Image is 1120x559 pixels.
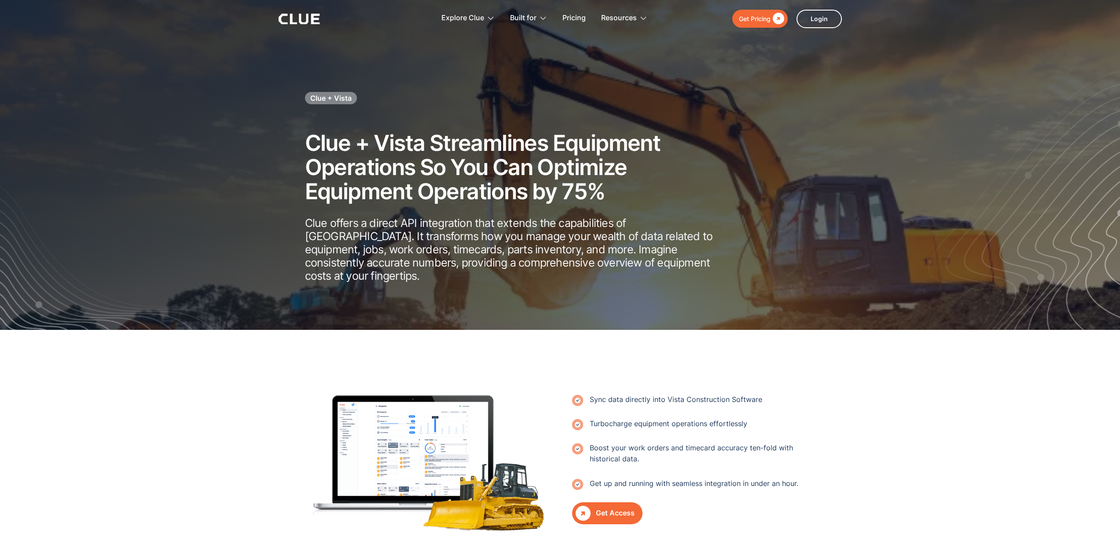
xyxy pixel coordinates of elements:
[301,378,548,540] img: clue outgood performance dashboard interface on screen
[601,4,647,32] div: Resources
[572,479,583,490] img: Icon of a checkmark in a circle.
[576,506,591,521] div: 
[572,502,643,524] a: Get Access
[590,442,820,464] p: Boost your work orders and timecard accuracy ten-fold with historical data.
[510,4,547,32] div: Built for
[739,13,771,24] div: Get Pricing
[590,418,747,429] p: Turbocharge equipment operations effortlessly
[590,478,798,489] p: Get up and running with seamless integration in under an hour.
[925,69,1120,330] img: Construction fleet management software
[601,4,637,32] div: Resources
[562,4,586,32] a: Pricing
[590,394,762,405] p: Sync data directly into Vista Construction Software
[572,419,583,430] img: Icon of a checkmark in a circle.
[510,4,536,32] div: Built for
[572,395,583,406] img: Icon of a checkmark in a circle.
[441,4,495,32] div: Explore Clue
[596,508,635,519] div: Get Access
[305,131,723,204] h2: Clue + Vista Streamlines Equipment Operations So You Can Optimize Equipment Operations by 75%
[572,443,583,454] img: Icon of a checkmark in a circle.
[732,10,788,28] a: Get Pricing
[797,10,842,28] a: Login
[310,93,352,103] h1: Clue + Vista
[771,13,784,24] div: 
[441,4,484,32] div: Explore Clue
[305,216,723,282] p: Clue offers a direct API integration that extends the capabilities of [GEOGRAPHIC_DATA]. It trans...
